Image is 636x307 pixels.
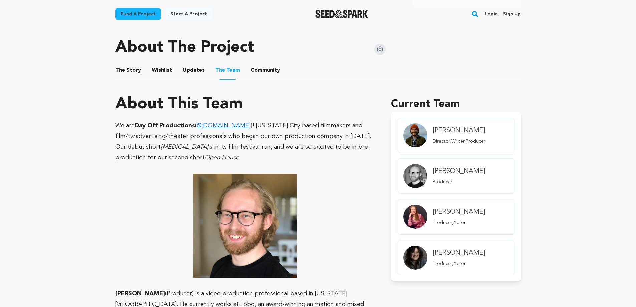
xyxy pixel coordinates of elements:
a: Seed&Spark Homepage [315,10,368,18]
p: Producer [433,179,485,185]
a: member.name Profile [398,158,514,194]
span: Community [251,66,280,74]
img: Team Image [403,205,427,229]
h1: About The Project [115,40,254,56]
h1: About This Team [115,96,243,112]
h4: [PERSON_NAME] [433,207,485,217]
img: Seed&Spark Instagram Icon [374,44,386,55]
h4: [PERSON_NAME] [433,126,485,135]
h1: Current Team [391,96,521,112]
img: Seed&Spark Logo Dark Mode [315,10,368,18]
a: member.name Profile [398,240,514,275]
img: Team Image [403,246,427,270]
em: Open House [205,155,239,161]
span: Updates [183,66,205,74]
span: The [115,66,125,74]
p: Producer,Actor [433,219,485,226]
img: Team Image [403,164,427,188]
a: Fund a project [115,8,161,20]
a: Login [485,9,498,19]
span: Story [115,66,141,74]
a: @[DOMAIN_NAME] [197,123,251,129]
span: Wishlist [152,66,172,74]
a: member.name Profile [398,118,514,153]
h4: [PERSON_NAME] [433,167,485,176]
img: 1752791077-0EF75536-4C87-48F3-9929-A20CC7C2BD56.jpeg [193,174,297,278]
span: Team [215,66,240,74]
p: Producer,Actor [433,260,485,267]
a: Sign up [503,9,521,19]
strong: Day Off Productions [135,123,195,129]
span: The [215,66,225,74]
p: Director,Writer,Producer [433,138,485,145]
a: Start a project [165,8,212,20]
strong: [PERSON_NAME] [115,291,165,297]
em: [MEDICAL_DATA] [161,144,208,150]
h4: [PERSON_NAME] [433,248,485,258]
p: We are ( )! [US_STATE] City based filmmakers and film/tv/advertising/theater professionals who be... [115,120,375,163]
img: Team Image [403,123,427,147]
a: member.name Profile [398,199,514,235]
